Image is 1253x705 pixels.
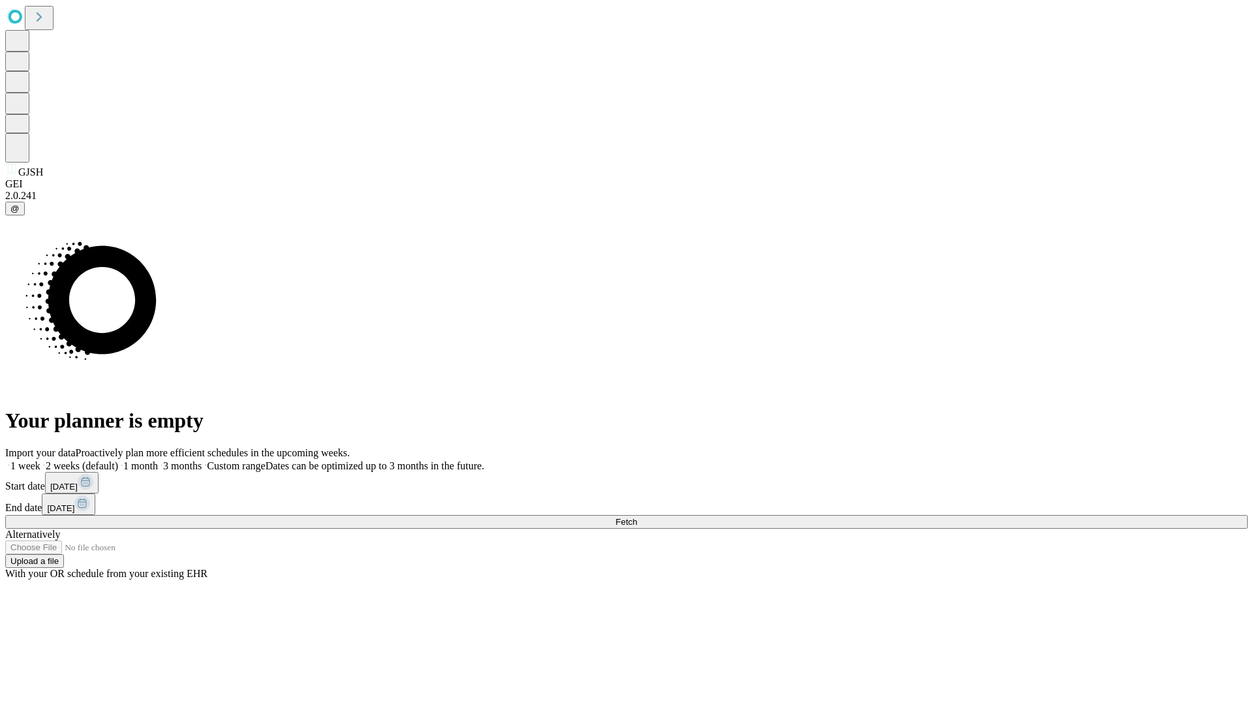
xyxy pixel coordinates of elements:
button: [DATE] [45,472,99,493]
div: 2.0.241 [5,190,1248,202]
div: End date [5,493,1248,515]
span: Dates can be optimized up to 3 months in the future. [266,460,484,471]
span: Fetch [615,517,637,527]
span: 1 month [123,460,158,471]
h1: Your planner is empty [5,409,1248,433]
span: 1 week [10,460,40,471]
button: Upload a file [5,554,64,568]
span: Proactively plan more efficient schedules in the upcoming weeks. [76,447,350,458]
span: [DATE] [47,503,74,513]
span: GJSH [18,166,43,178]
button: Fetch [5,515,1248,529]
button: @ [5,202,25,215]
span: [DATE] [50,482,78,492]
span: Alternatively [5,529,60,540]
div: Start date [5,472,1248,493]
button: [DATE] [42,493,95,515]
span: Custom range [207,460,265,471]
div: GEI [5,178,1248,190]
span: 2 weeks (default) [46,460,118,471]
span: Import your data [5,447,76,458]
span: @ [10,204,20,213]
span: With your OR schedule from your existing EHR [5,568,208,579]
span: 3 months [163,460,202,471]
